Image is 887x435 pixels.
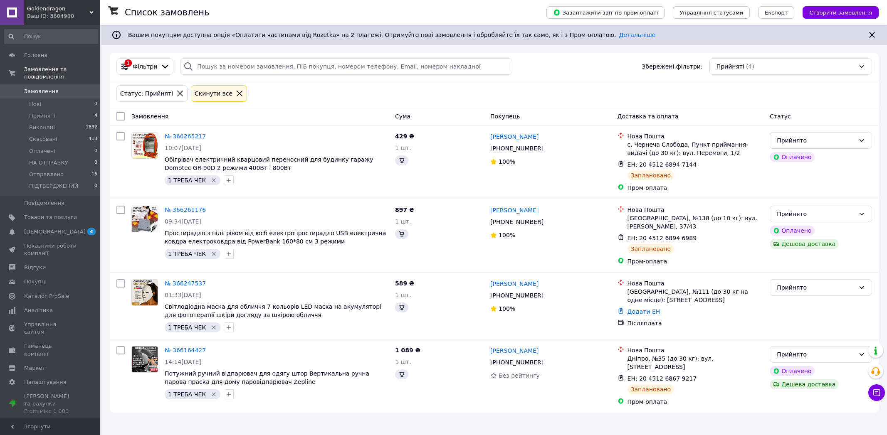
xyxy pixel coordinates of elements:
[395,133,414,140] span: 429 ₴
[133,62,157,71] span: Фільтри
[628,140,763,157] div: с. Чернеча Слобода, Пункт приймання-видачі (до 30 кг): вул. Перемоги, 1/2
[770,379,839,389] div: Дешева доставка
[24,364,45,372] span: Маркет
[165,156,373,171] a: Обігрівач електричний кварцовий переносний для будинку гаражу Domotec GR-90D 2 режими 400Вт і 800Вт
[29,112,55,120] span: Прийняті
[86,124,97,131] span: 1692
[131,113,168,120] span: Замовлення
[395,292,411,298] span: 1 шт.
[642,62,702,71] span: Збережені фільтри:
[746,63,754,70] span: (4)
[489,356,545,368] div: [PHONE_NUMBER]
[165,359,201,365] span: 14:14[DATE]
[395,218,411,225] span: 1 шт.
[24,408,77,415] div: Prom мікс 1 000
[132,133,158,158] img: Фото товару
[168,324,206,331] span: 1 ТРЕБА ЧЕК
[131,132,158,159] a: Фото товару
[165,292,201,298] span: 01:33[DATE]
[499,372,540,379] span: Без рейтингу
[628,244,675,254] div: Заплановано
[94,112,97,120] span: 4
[180,58,512,75] input: Пошук за номером замовлення, ПІБ покупця, номером телефону, Email, номером накладної
[490,206,539,214] a: [PERSON_NAME]
[210,391,217,398] svg: Видалити мітку
[628,308,660,315] a: Додати ЕН
[94,101,97,108] span: 0
[125,7,209,17] h1: Список замовлень
[165,370,369,385] a: Потужний ручний відпарювач для одягу штор Вертикальна ручна парова праска для дому паровідпарювач...
[128,32,655,38] span: Вашим покупцям доступна опція «Оплатити частинами від Rozetka» на 2 платежі. Отримуйте нові замов...
[132,347,158,372] img: Фото товару
[168,177,206,184] span: 1 ТРЕБА ЧЕК
[628,354,763,371] div: Дніпро, №35 (до 30 кг): вул. [STREET_ADDRESS]
[27,12,100,20] div: Ваш ID: 3604980
[29,171,64,178] span: Отправлено
[628,398,763,406] div: Пром-оплата
[777,209,855,219] div: Прийнято
[770,113,791,120] span: Статус
[770,226,815,236] div: Оплачено
[553,9,658,16] span: Завантажити звіт по пром-оплаті
[803,6,879,19] button: Створити замовлення
[499,232,515,238] span: 100%
[618,113,679,120] span: Доставка та оплата
[770,366,815,376] div: Оплачено
[165,206,206,213] a: № 366261176
[499,158,515,165] span: 100%
[210,251,217,257] svg: Видалити мітку
[210,324,217,331] svg: Видалити мітку
[132,280,158,305] img: Фото товару
[628,214,763,231] div: [GEOGRAPHIC_DATA], №138 (до 10 кг): вул. [PERSON_NAME], 37/43
[24,242,77,257] span: Показники роботи компанії
[489,290,545,301] div: [PHONE_NUMBER]
[777,283,855,292] div: Прийнято
[24,214,77,221] span: Товари та послуги
[809,10,872,16] span: Створити замовлення
[490,347,539,355] a: [PERSON_NAME]
[794,9,879,15] a: Створити замовлення
[489,216,545,228] div: [PHONE_NUMBER]
[490,280,539,288] a: [PERSON_NAME]
[395,280,414,287] span: 589 ₴
[628,375,697,382] span: ЕН: 20 4512 6867 9217
[770,239,839,249] div: Дешева доставка
[94,159,97,167] span: 0
[165,230,386,245] a: Простирадло з підігрівом від юсб електропростирадло USB електрична ковдра електроковдра від Power...
[628,235,697,241] span: ЕН: 20 4512 6894 6989
[165,145,201,151] span: 10:07[DATE]
[628,288,763,304] div: [GEOGRAPHIC_DATA], №111 (до 30 кг на одне місце): [STREET_ADDRESS]
[29,101,41,108] span: Нові
[89,135,97,143] span: 413
[24,321,77,336] span: Управління сайтом
[168,391,206,398] span: 1 ТРЕБА ЧЕК
[628,384,675,394] div: Заплановано
[628,206,763,214] div: Нова Пошта
[29,159,68,167] span: НА ОТПРАВКУ
[4,29,98,44] input: Пошук
[94,182,97,190] span: 0
[24,342,77,357] span: Гаманець компанії
[489,143,545,154] div: [PHONE_NUMBER]
[132,206,158,232] img: Фото товару
[628,279,763,288] div: Нова Пошта
[24,264,46,271] span: Відгуки
[29,147,55,155] span: Оплачені
[395,206,414,213] span: 897 ₴
[24,378,67,386] span: Налаштування
[777,350,855,359] div: Прийнято
[758,6,795,19] button: Експорт
[24,292,69,300] span: Каталог ProSale
[546,6,665,19] button: Завантажити звіт по пром-оплаті
[29,124,55,131] span: Виконані
[628,170,675,180] div: Заплановано
[24,393,77,415] span: [PERSON_NAME] та рахунки
[165,303,381,318] a: Світлодіодна маска для обличчя 7 кольорів LED маска на акумуляторі для фототерапії шкіри догляду ...
[628,319,763,327] div: Післяплата
[24,66,100,81] span: Замовлення та повідомлення
[29,182,78,190] span: ПІДТВЕРДЖЕНИЙ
